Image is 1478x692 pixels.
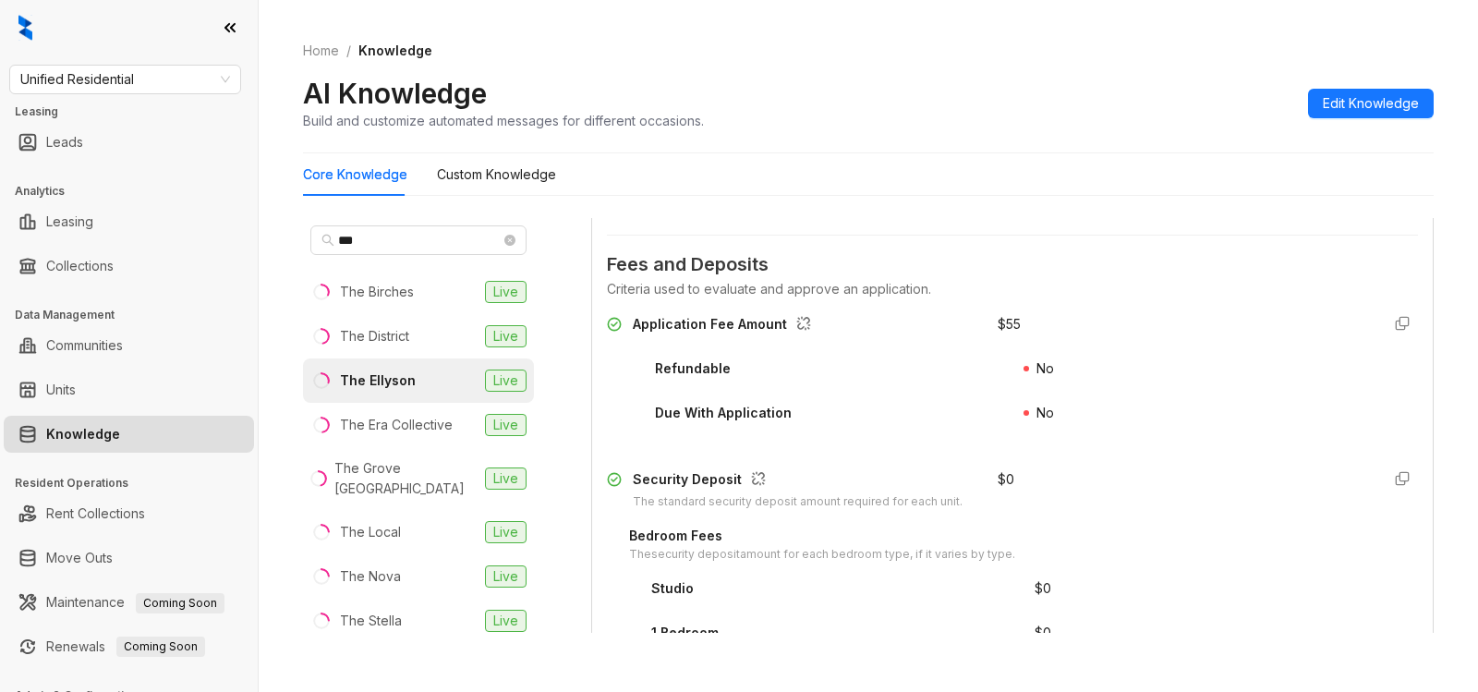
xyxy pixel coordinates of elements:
[340,611,402,631] div: The Stella
[485,414,527,436] span: Live
[4,124,254,161] li: Leads
[303,164,407,185] div: Core Knowledge
[629,526,1015,546] div: Bedroom Fees
[334,458,478,499] div: The Grove [GEOGRAPHIC_DATA]
[346,41,351,61] li: /
[1323,93,1419,114] span: Edit Knowledge
[4,628,254,665] li: Renewals
[116,637,205,657] span: Coming Soon
[485,521,527,543] span: Live
[485,325,527,347] span: Live
[46,327,123,364] a: Communities
[1036,405,1054,420] span: No
[4,248,254,285] li: Collections
[15,183,258,200] h3: Analytics
[1308,89,1434,118] button: Edit Knowledge
[303,76,487,111] h2: AI Knowledge
[303,111,704,130] div: Build and customize automated messages for different occasions.
[15,103,258,120] h3: Leasing
[633,469,963,493] div: Security Deposit
[485,467,527,490] span: Live
[4,203,254,240] li: Leasing
[46,628,205,665] a: RenewalsComing Soon
[46,124,83,161] a: Leads
[18,15,32,41] img: logo
[46,416,120,453] a: Knowledge
[485,281,527,303] span: Live
[651,623,719,643] div: 1 Bedroom
[485,370,527,392] span: Live
[437,164,556,185] div: Custom Knowledge
[299,41,343,61] a: Home
[46,203,93,240] a: Leasing
[1035,578,1051,599] div: $ 0
[340,566,401,587] div: The Nova
[655,358,731,379] div: Refundable
[4,327,254,364] li: Communities
[633,493,963,511] div: The standard security deposit amount required for each unit.
[485,610,527,632] span: Live
[20,66,230,93] span: Unified Residential
[321,234,334,247] span: search
[629,546,1015,564] div: The security deposit amount for each bedroom type, if it varies by type.
[485,565,527,588] span: Live
[46,540,113,577] a: Move Outs
[15,307,258,323] h3: Data Management
[4,584,254,621] li: Maintenance
[633,314,818,338] div: Application Fee Amount
[651,578,694,599] div: Studio
[46,248,114,285] a: Collections
[655,403,792,423] div: Due With Application
[15,475,258,492] h3: Resident Operations
[998,314,1021,334] div: $ 55
[4,540,254,577] li: Move Outs
[998,469,1014,490] div: $ 0
[607,250,1418,279] span: Fees and Deposits
[1035,623,1051,643] div: $ 0
[607,279,1418,299] div: Criteria used to evaluate and approve an application.
[358,42,432,58] span: Knowledge
[46,371,76,408] a: Units
[504,235,515,246] span: close-circle
[340,522,401,542] div: The Local
[4,495,254,532] li: Rent Collections
[340,370,416,391] div: The Ellyson
[340,326,409,346] div: The District
[46,495,145,532] a: Rent Collections
[340,415,453,435] div: The Era Collective
[136,593,224,613] span: Coming Soon
[4,416,254,453] li: Knowledge
[1036,360,1054,376] span: No
[340,282,414,302] div: The Birches
[4,371,254,408] li: Units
